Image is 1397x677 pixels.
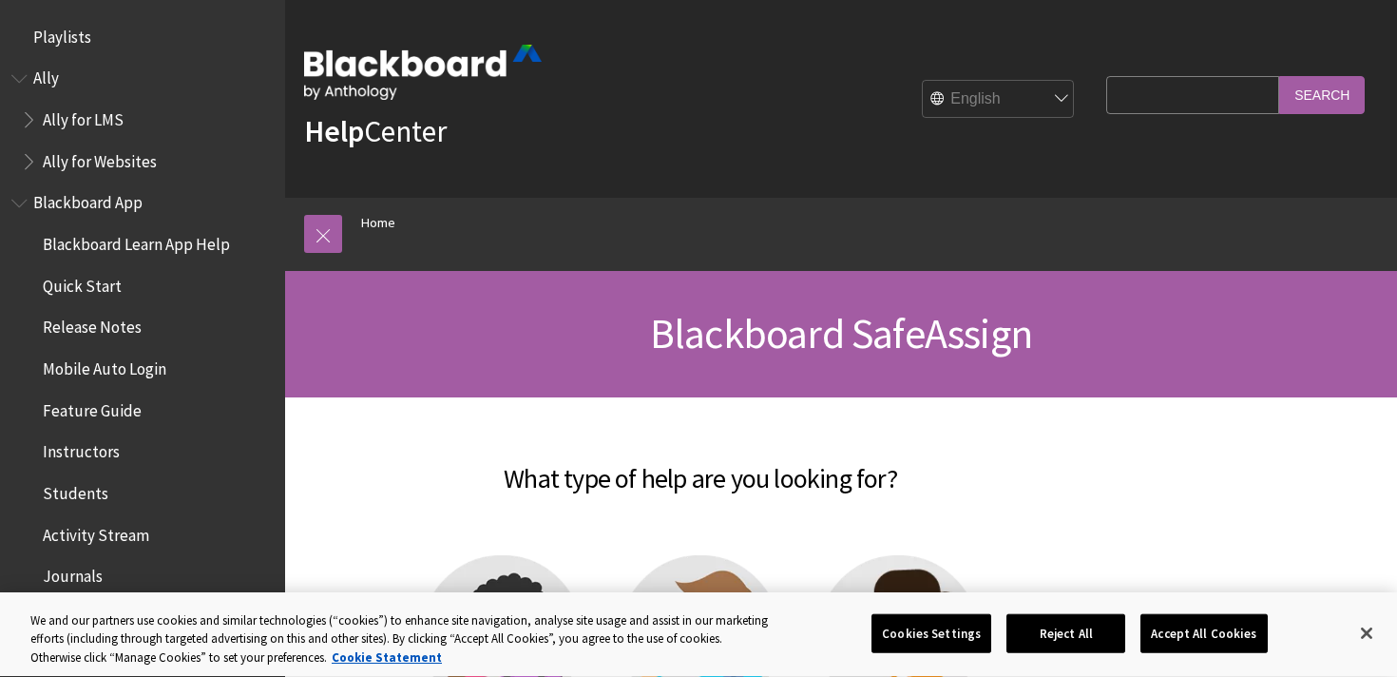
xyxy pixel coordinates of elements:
[1140,613,1267,653] button: Accept All Cookies
[43,436,120,462] span: Instructors
[1006,613,1125,653] button: Reject All
[361,211,395,235] a: Home
[43,145,157,171] span: Ally for Websites
[43,270,122,296] span: Quick Start
[332,649,442,666] a: More information about your privacy, opens in a new tab
[43,477,108,503] span: Students
[304,45,542,100] img: Blackboard by Anthology
[304,435,1097,498] h2: What type of help are you looking for?
[871,613,991,653] button: Cookies Settings
[304,112,447,150] a: HelpCenter
[43,228,230,254] span: Blackboard Learn App Help
[11,21,274,53] nav: Book outline for Playlists
[33,21,91,47] span: Playlists
[43,519,149,545] span: Activity Stream
[43,312,142,338] span: Release Notes
[33,63,59,88] span: Ally
[43,353,166,378] span: Mobile Auto Login
[1279,76,1365,113] input: Search
[33,187,143,213] span: Blackboard App
[43,104,124,129] span: Ally for LMS
[30,611,769,667] div: We and our partners use cookies and similar technologies (“cookies”) to enhance site navigation, ...
[43,395,142,420] span: Feature Guide
[43,561,103,587] span: Journals
[650,307,1032,359] span: Blackboard SafeAssign
[923,81,1075,119] select: Site Language Selector
[1346,612,1387,654] button: Close
[304,112,364,150] strong: Help
[11,63,274,178] nav: Book outline for Anthology Ally Help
